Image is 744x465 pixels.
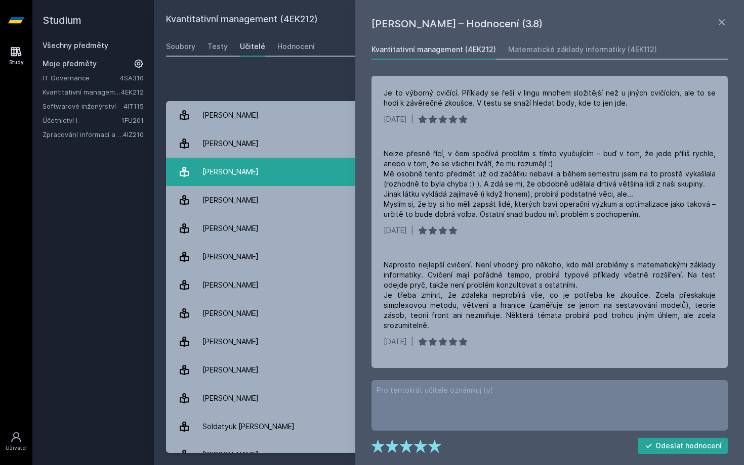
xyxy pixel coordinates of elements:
[202,388,259,408] div: [PERSON_NAME]
[166,214,732,243] a: [PERSON_NAME] 8 hodnocení 3.8
[6,444,27,452] div: Uživatel
[166,271,732,299] a: [PERSON_NAME] 1 hodnocení 4.0
[43,73,120,83] a: IT Governance
[166,356,732,384] a: [PERSON_NAME] 1 hodnocení 5.0
[43,129,123,139] a: Zpracování informací a znalostí
[43,87,121,97] a: Kvantitativní management
[384,114,407,124] div: [DATE]
[202,190,259,210] div: [PERSON_NAME]
[202,275,259,295] div: [PERSON_NAME]
[121,88,144,96] a: 4EK212
[120,74,144,82] a: 4SA310
[411,114,414,124] div: |
[384,225,407,236] div: [DATE]
[166,328,732,356] a: [PERSON_NAME] 8 hodnocení 4.1
[202,162,259,182] div: [PERSON_NAME]
[43,59,97,69] span: Moje předměty
[411,337,414,347] div: |
[166,299,732,328] a: [PERSON_NAME] 1 hodnocení 4.0
[277,36,315,57] a: Hodnocení
[166,158,732,186] a: [PERSON_NAME] 1 hodnocení 4.0
[277,41,315,52] div: Hodnocení
[208,36,228,57] a: Testy
[202,332,259,352] div: [PERSON_NAME]
[202,445,259,465] div: [PERSON_NAME]
[2,426,30,457] a: Uživatel
[384,149,716,219] div: Nelze přesně řící, v čem spočívá problém s tímto vyučujícím – buď v tom, že jede příliš rychle, a...
[638,438,728,454] button: Odeslat hodnocení
[121,116,144,124] a: 1FU201
[43,41,108,50] a: Všechny předměty
[240,41,265,52] div: Učitelé
[202,416,295,437] div: Soldatyuk [PERSON_NAME]
[166,41,195,52] div: Soubory
[166,243,732,271] a: [PERSON_NAME] 1 hodnocení 4.0
[43,101,123,111] a: Softwarové inženýrství
[202,105,259,125] div: [PERSON_NAME]
[240,36,265,57] a: Učitelé
[9,59,24,66] div: Study
[202,303,259,323] div: [PERSON_NAME]
[2,40,30,71] a: Study
[202,247,259,267] div: [PERSON_NAME]
[166,129,732,158] a: [PERSON_NAME] 5 hodnocení 3.8
[202,218,259,239] div: [PERSON_NAME]
[202,360,259,380] div: [PERSON_NAME]
[384,88,716,108] div: Je to výborný cvičící. Příklady se řeší v lingu mnohem složitější než u jiných cvičících, ale to ...
[166,384,732,412] a: [PERSON_NAME] 2 hodnocení 5.0
[123,130,144,138] a: 4IZ210
[166,36,195,57] a: Soubory
[43,115,121,125] a: Účetnictví I.
[123,102,144,110] a: 4IT115
[166,412,732,441] a: Soldatyuk [PERSON_NAME] 1 hodnocení 5.0
[384,337,407,347] div: [DATE]
[411,225,414,236] div: |
[166,12,615,28] h2: Kvantitativní management (4EK212)
[202,133,259,154] div: [PERSON_NAME]
[384,260,716,331] div: Naprosto nejlepší cvičení. Není vhodný pro někoho, kdo měl problémy s matematickými základy infor...
[166,101,732,129] a: [PERSON_NAME]
[208,41,228,52] div: Testy
[166,186,732,214] a: [PERSON_NAME] 1 hodnocení 5.0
